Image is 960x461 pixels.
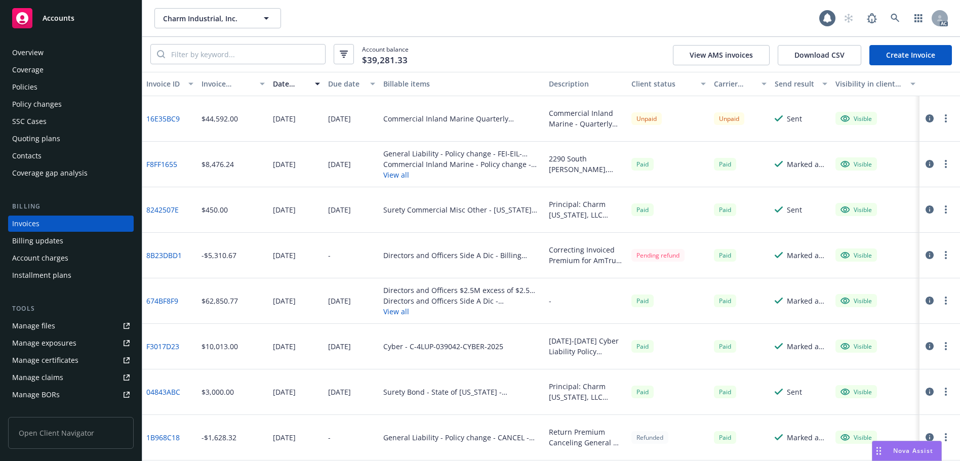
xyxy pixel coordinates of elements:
button: Client status [627,72,710,96]
div: [DATE] [328,159,351,170]
div: Directors and Officers $2.5M excess of $2.5M - MPL 8623578 - 01 [383,285,541,296]
button: Invoice ID [142,72,197,96]
div: Principal: Charm [US_STATE], LLC Obligee: State of [US_STATE] Bond Amount: $100,000 Performance B... [549,381,623,402]
div: Sent [787,387,802,397]
div: Client status [631,78,695,89]
div: Paid [714,203,736,216]
span: Paid [714,295,736,307]
div: Visible [841,342,872,351]
div: Drag to move [872,441,885,460]
div: Paid [714,249,736,262]
svg: Search [157,50,165,58]
div: Coverage [12,62,44,78]
div: Sent [787,204,802,215]
div: [DATE] [328,387,351,397]
span: Account balance [362,45,409,64]
div: 2290 South [PERSON_NAME], UNIT B and Railroad Protective Liability Endorsements [549,153,623,175]
div: Due date [328,78,364,89]
div: Description [549,78,623,89]
div: Unpaid [631,112,662,125]
div: $62,850.77 [202,296,238,306]
div: $44,592.00 [202,113,238,124]
a: 16E35BC9 [146,113,180,124]
div: -$1,628.32 [202,432,236,443]
button: Download CSV [778,45,861,65]
div: [DATE] [273,432,296,443]
div: Installment plans [12,267,71,283]
div: Summary of insurance [12,404,89,420]
div: Directors and Officers Side A Dic - Billing update - RVA1001618 01 [383,250,541,261]
button: Send result [771,72,831,96]
span: Paid [631,158,654,171]
a: Contacts [8,148,134,164]
a: Create Invoice [869,45,952,65]
a: Quoting plans [8,131,134,147]
div: Refunded [631,431,668,444]
div: Paid [631,295,654,307]
div: Marked as sent [787,250,827,261]
a: Manage exposures [8,335,134,351]
div: Policies [12,79,37,95]
div: Manage certificates [12,352,78,368]
a: 8242507E [146,204,179,215]
div: Paid [714,386,736,398]
a: Manage claims [8,369,134,386]
div: Commercial Inland Marine - Quarterly Installment [549,108,623,129]
div: Paid [714,340,736,353]
a: Coverage [8,62,134,78]
div: [DATE] [273,159,296,170]
a: Account charges [8,250,134,266]
div: Cyber - C-4LUP-039042-CYBER-2025 [383,341,503,352]
div: Paid [714,158,736,171]
div: Invoices [12,216,39,232]
div: Invoice amount [202,78,254,89]
div: Commercial Inland Marine - Policy change - IMP30084310900 [383,159,541,170]
div: Visible [841,250,872,260]
span: Open Client Navigator [8,417,134,449]
a: 1B968C18 [146,432,180,443]
div: Coverage gap analysis [12,165,88,181]
div: Billing [8,201,134,212]
a: Installment plans [8,267,134,283]
div: Return Premium Canceling General & Pollution Liability - [PERSON_NAME] Well Policy [549,427,623,448]
div: [DATE]-[DATE] Cyber Liability Policy Renewal [549,336,623,357]
div: $450.00 [202,204,228,215]
div: Tools [8,304,134,314]
a: Manage BORs [8,387,134,403]
div: [DATE] [328,296,351,306]
div: Paid [631,386,654,398]
a: Policies [8,79,134,95]
a: Manage files [8,318,134,334]
div: [DATE] [273,341,296,352]
div: Marked as sent [787,296,827,306]
div: [DATE] [328,113,351,124]
a: Summary of insurance [8,404,134,420]
div: Send result [775,78,816,89]
div: Manage exposures [12,335,76,351]
div: Visible [841,433,872,442]
button: View all [383,170,541,180]
button: Invoice amount [197,72,269,96]
div: SSC Cases [12,113,47,130]
div: Paid [631,340,654,353]
div: - [328,250,331,261]
div: Overview [12,45,44,61]
div: Commercial Inland Marine Quarterly Installment Plan - Installment 1 [383,113,541,124]
div: [DATE] [328,204,351,215]
a: 8B23DBD1 [146,250,182,261]
a: 04843ABC [146,387,180,397]
div: Account charges [12,250,68,266]
div: Billable items [383,78,541,89]
div: Unpaid [714,112,744,125]
div: Manage BORs [12,387,60,403]
a: Search [885,8,905,28]
div: $10,013.00 [202,341,238,352]
a: Coverage gap analysis [8,165,134,181]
